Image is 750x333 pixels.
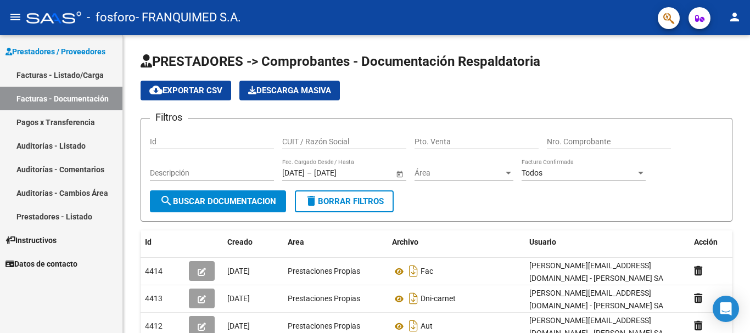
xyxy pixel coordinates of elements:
[288,267,360,275] span: Prestaciones Propias
[314,168,368,178] input: End date
[421,322,433,331] span: Aut
[149,86,222,95] span: Exportar CSV
[394,168,405,179] button: Open calendar
[227,267,250,275] span: [DATE]
[141,230,184,254] datatable-header-cell: Id
[694,238,718,246] span: Acción
[713,296,739,322] div: Open Intercom Messenger
[529,238,556,246] span: Usuario
[160,196,276,206] span: Buscar Documentacion
[406,262,421,280] i: Descargar documento
[529,289,663,323] span: [PERSON_NAME][EMAIL_ADDRESS][DOMAIN_NAME] - [PERSON_NAME] SA (siempre salud y bienestar) -
[288,294,360,303] span: Prestaciones Propias
[295,190,394,212] button: Borrar Filtros
[145,321,163,330] span: 4412
[406,290,421,307] i: Descargar documento
[145,238,152,246] span: Id
[525,230,690,254] datatable-header-cell: Usuario
[150,190,286,212] button: Buscar Documentacion
[5,258,77,270] span: Datos de contacto
[305,196,384,206] span: Borrar Filtros
[421,267,433,276] span: Fac
[248,86,331,95] span: Descarga Masiva
[227,321,250,330] span: [DATE]
[87,5,136,30] span: - fosforo
[5,46,105,58] span: Prestadores / Proveedores
[388,230,525,254] datatable-header-cell: Archivo
[150,110,188,125] h3: Filtros
[522,168,542,177] span: Todos
[307,168,312,178] span: –
[392,238,418,246] span: Archivo
[283,230,388,254] datatable-header-cell: Area
[223,230,283,254] datatable-header-cell: Creado
[141,54,540,69] span: PRESTADORES -> Comprobantes - Documentación Respaldatoria
[149,83,163,97] mat-icon: cloud_download
[227,294,250,303] span: [DATE]
[728,10,741,24] mat-icon: person
[5,234,57,246] span: Instructivos
[9,10,22,24] mat-icon: menu
[239,81,340,100] button: Descarga Masiva
[239,81,340,100] app-download-masive: Descarga masiva de comprobantes (adjuntos)
[305,194,318,207] mat-icon: delete
[529,261,663,295] span: [PERSON_NAME][EMAIL_ADDRESS][DOMAIN_NAME] - [PERSON_NAME] SA (siempre salud y bienestar) -
[415,168,503,178] span: Área
[690,230,745,254] datatable-header-cell: Acción
[160,194,173,207] mat-icon: search
[141,81,231,100] button: Exportar CSV
[288,238,304,246] span: Area
[288,321,360,330] span: Prestaciones Propias
[421,295,456,303] span: Dni-carnet
[145,267,163,275] span: 4414
[136,5,241,30] span: - FRANQUIMED S.A.
[227,238,253,246] span: Creado
[145,294,163,303] span: 4413
[282,168,305,178] input: Start date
